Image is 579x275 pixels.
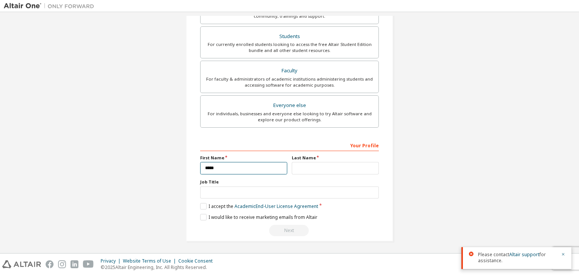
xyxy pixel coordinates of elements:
[292,155,379,161] label: Last Name
[200,225,379,236] div: You need to provide your academic email
[205,41,374,53] div: For currently enrolled students looking to access the free Altair Student Edition bundle and all ...
[478,252,556,264] span: Please contact for assistance.
[234,203,318,209] a: Academic End-User License Agreement
[200,203,318,209] label: I accept the
[200,139,379,151] div: Your Profile
[58,260,66,268] img: instagram.svg
[205,76,374,88] div: For faculty & administrators of academic institutions administering students and accessing softwa...
[205,100,374,111] div: Everyone else
[101,258,123,264] div: Privacy
[200,214,317,220] label: I would like to receive marketing emails from Altair
[200,155,287,161] label: First Name
[2,260,41,268] img: altair_logo.svg
[178,258,217,264] div: Cookie Consent
[46,260,54,268] img: facebook.svg
[4,2,98,10] img: Altair One
[70,260,78,268] img: linkedin.svg
[101,264,217,270] p: © 2025 Altair Engineering, Inc. All Rights Reserved.
[200,179,379,185] label: Job Title
[205,111,374,123] div: For individuals, businesses and everyone else looking to try Altair software and explore our prod...
[205,66,374,76] div: Faculty
[205,31,374,42] div: Students
[83,260,94,268] img: youtube.svg
[123,258,178,264] div: Website Terms of Use
[509,251,539,258] a: Altair support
